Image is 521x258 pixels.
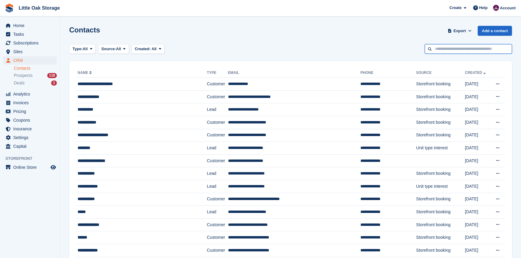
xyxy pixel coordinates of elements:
[3,56,57,65] a: menu
[13,39,49,47] span: Subscriptions
[207,154,228,167] td: Customer
[3,133,57,142] a: menu
[78,71,93,75] a: Name
[207,116,228,129] td: Customer
[416,231,465,244] td: Storefront booking
[14,73,32,78] span: Prospects
[207,103,228,116] td: Lead
[3,21,57,30] a: menu
[13,163,49,171] span: Online Store
[465,103,490,116] td: [DATE]
[416,78,465,91] td: Storefront booking
[454,28,466,34] span: Export
[416,129,465,142] td: Storefront booking
[207,231,228,244] td: Customer
[13,99,49,107] span: Invoices
[3,90,57,98] a: menu
[465,218,490,231] td: [DATE]
[416,90,465,103] td: Storefront booking
[465,142,490,155] td: [DATE]
[207,244,228,257] td: Customer
[13,133,49,142] span: Settings
[116,46,121,52] span: All
[50,164,57,171] a: Preview store
[449,5,461,11] span: Create
[465,78,490,91] td: [DATE]
[3,47,57,56] a: menu
[3,99,57,107] a: menu
[207,142,228,155] td: Lead
[5,4,14,13] img: stora-icon-8386f47178a22dfd0bd8f6a31ec36ba5ce8667c1dd55bd0f319d3a0aa187defe.svg
[13,30,49,38] span: Tasks
[207,218,228,231] td: Customer
[478,26,512,36] a: Add a contact
[416,193,465,206] td: Storefront booking
[14,65,57,71] a: Contacts
[207,193,228,206] td: Customer
[465,231,490,244] td: [DATE]
[135,47,151,51] span: Created:
[13,90,49,98] span: Analytics
[47,73,57,78] div: 118
[207,129,228,142] td: Customer
[465,193,490,206] td: [DATE]
[465,71,487,75] a: Created
[72,46,83,52] span: Type:
[83,46,88,52] span: All
[14,80,25,86] span: Deals
[465,167,490,180] td: [DATE]
[416,167,465,180] td: Storefront booking
[465,244,490,257] td: [DATE]
[207,167,228,180] td: Lead
[465,90,490,103] td: [DATE]
[493,5,499,11] img: Morgen Aujla
[3,163,57,171] a: menu
[13,47,49,56] span: Sites
[51,80,57,86] div: 1
[16,3,62,13] a: Little Oak Storage
[5,156,60,162] span: Storefront
[3,107,57,116] a: menu
[101,46,116,52] span: Source:
[207,78,228,91] td: Customer
[13,107,49,116] span: Pricing
[207,68,228,78] th: Type
[3,125,57,133] a: menu
[13,56,49,65] span: CRM
[416,206,465,219] td: Storefront booking
[465,116,490,129] td: [DATE]
[228,68,361,78] th: Email
[14,72,57,79] a: Prospects 118
[416,103,465,116] td: Storefront booking
[13,21,49,30] span: Home
[465,154,490,167] td: [DATE]
[3,39,57,47] a: menu
[98,44,129,54] button: Source: All
[207,206,228,219] td: Lead
[13,142,49,150] span: Capital
[13,125,49,133] span: Insurance
[416,142,465,155] td: Unit type interest
[14,80,57,86] a: Deals 1
[465,206,490,219] td: [DATE]
[3,30,57,38] a: menu
[207,90,228,103] td: Customer
[446,26,473,36] button: Export
[479,5,488,11] span: Help
[13,116,49,124] span: Coupons
[416,68,465,78] th: Source
[416,244,465,257] td: Storefront booking
[360,68,416,78] th: Phone
[152,47,157,51] span: All
[207,180,228,193] td: Lead
[69,44,96,54] button: Type: All
[69,26,100,34] h1: Contacts
[465,129,490,142] td: [DATE]
[3,116,57,124] a: menu
[500,5,516,11] span: Account
[465,180,490,193] td: [DATE]
[416,180,465,193] td: Unit type interest
[131,44,165,54] button: Created: All
[416,218,465,231] td: Storefront booking
[3,142,57,150] a: menu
